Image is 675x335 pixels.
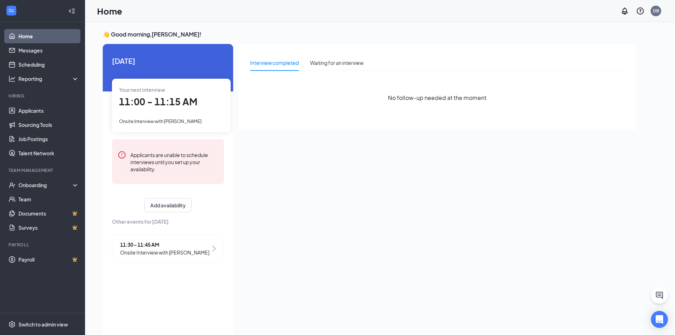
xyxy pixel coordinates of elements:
[119,86,165,93] span: Your next interview
[18,252,79,267] a: PayrollCrown
[18,206,79,220] a: DocumentsCrown
[9,242,78,248] div: Payroll
[9,75,16,82] svg: Analysis
[18,75,79,82] div: Reporting
[18,118,79,132] a: Sourcing Tools
[112,218,224,225] span: Other events for [DATE]
[310,59,364,67] div: Waiting for an interview
[144,198,192,212] button: Add availability
[653,8,659,14] div: DB
[120,241,209,249] span: 11:30 - 11:45 AM
[68,7,75,15] svg: Collapse
[119,96,197,107] span: 11:00 - 11:15 AM
[18,192,79,206] a: Team
[103,30,636,38] h3: 👋 Good morning, [PERSON_NAME] !
[636,7,645,15] svg: QuestionInfo
[119,118,202,124] span: Onsite Interview with [PERSON_NAME]
[97,5,122,17] h1: Home
[18,146,79,160] a: Talent Network
[388,93,486,102] span: No follow-up needed at the moment
[250,59,299,67] div: Interview completed
[8,7,15,14] svg: WorkstreamLogo
[18,29,79,43] a: Home
[112,55,224,66] span: [DATE]
[130,151,218,173] div: Applicants are unable to schedule interviews until you set up your availability.
[651,311,668,328] div: Open Intercom Messenger
[9,167,78,173] div: Team Management
[18,132,79,146] a: Job Postings
[120,249,209,256] span: Onsite Interview with [PERSON_NAME]
[118,151,126,159] svg: Error
[9,182,16,189] svg: UserCheck
[651,287,668,304] button: ChatActive
[655,291,664,300] svg: ChatActive
[18,220,79,235] a: SurveysCrown
[9,93,78,99] div: Hiring
[18,104,79,118] a: Applicants
[18,57,79,72] a: Scheduling
[620,7,629,15] svg: Notifications
[18,182,73,189] div: Onboarding
[9,321,16,328] svg: Settings
[18,321,68,328] div: Switch to admin view
[18,43,79,57] a: Messages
